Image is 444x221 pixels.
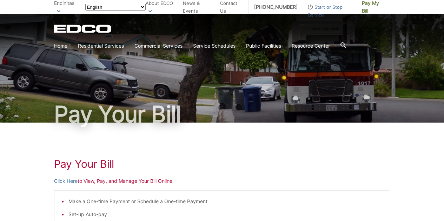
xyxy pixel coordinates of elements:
a: EDCD logo. Return to the homepage. [54,25,112,33]
a: Click Here [54,177,78,185]
li: Set-up Auto-pay [68,210,383,218]
a: Service Schedules [193,42,236,50]
a: Resource Center [292,42,330,50]
a: Home [54,42,67,50]
p: to View, Pay, and Manage Your Bill Online [54,177,390,185]
a: Public Facilities [246,42,281,50]
li: Make a One-time Payment or Schedule a One-time Payment [68,198,383,205]
h1: Pay Your Bill [54,103,390,125]
a: Commercial Services [134,42,183,50]
a: Residential Services [78,42,124,50]
h1: Pay Your Bill [54,158,390,170]
select: Select a language [85,4,146,11]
